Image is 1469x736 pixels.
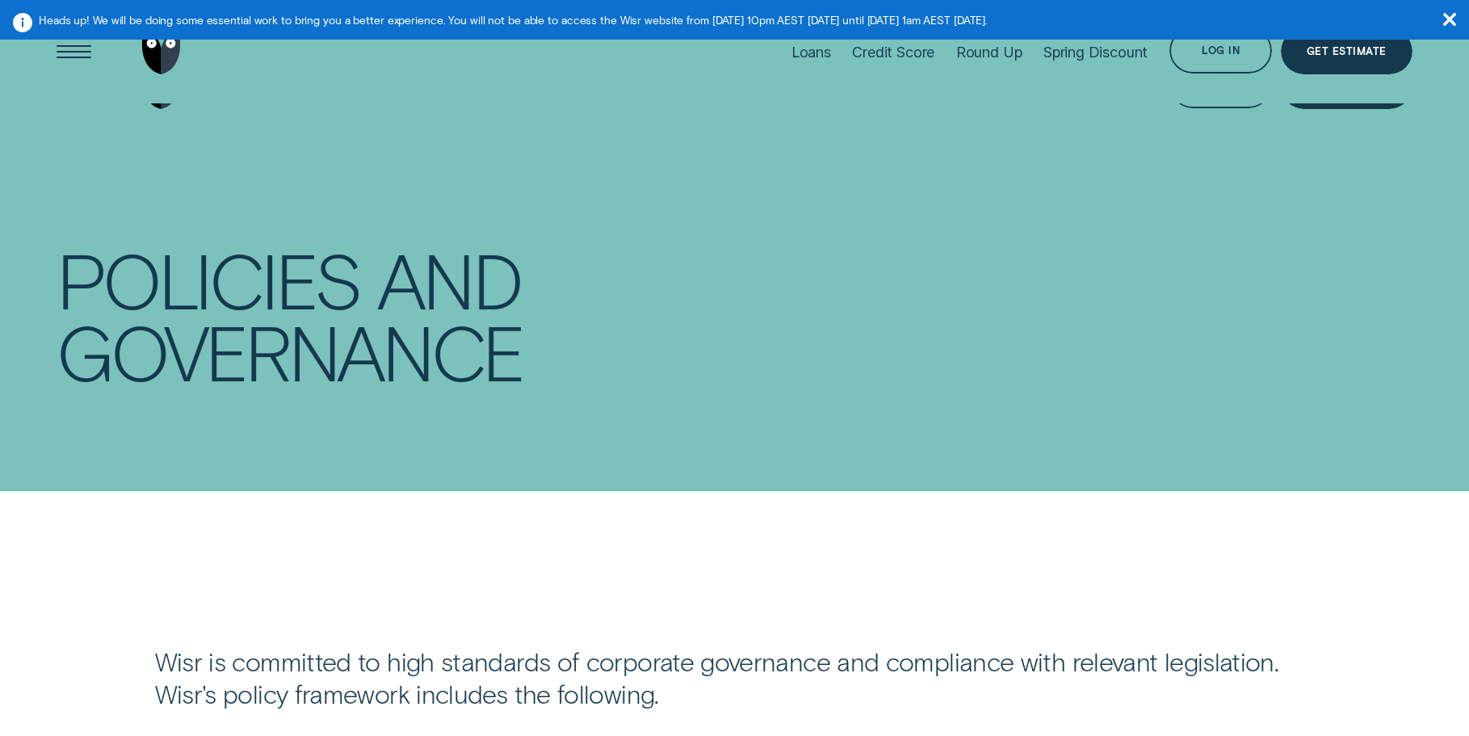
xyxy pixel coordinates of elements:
[852,43,934,61] div: Credit Score
[1043,43,1148,61] div: Spring Discount
[57,315,523,387] div: Governance
[791,43,831,61] div: Loans
[1169,27,1273,74] button: Log in
[51,28,97,74] button: Open Menu
[57,243,360,315] div: Policies
[956,43,1022,61] div: Round Up
[57,243,713,387] h1: Policies and Governance
[142,28,181,74] img: Wisr
[1281,28,1412,74] a: Get Estimate
[51,63,97,109] button: Open Menu
[377,243,520,315] div: and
